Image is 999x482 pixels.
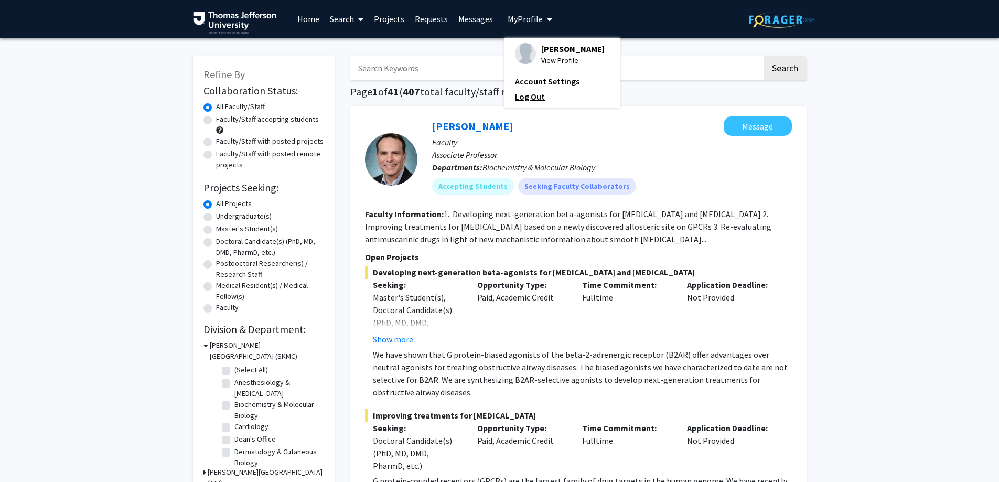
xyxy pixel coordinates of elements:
div: Profile Picture[PERSON_NAME]View Profile [515,43,605,66]
label: Cardiology [234,421,268,432]
span: [PERSON_NAME] [541,43,605,55]
p: Opportunity Type: [477,422,566,434]
h3: [PERSON_NAME][GEOGRAPHIC_DATA] (SKMC) [210,340,324,362]
label: (Select All) [234,365,268,376]
a: Search [325,1,369,37]
label: Anesthesiology & [MEDICAL_DATA] [234,377,321,399]
b: Departments: [432,162,482,173]
p: Open Projects [365,251,792,263]
span: Developing next-generation beta-agonists for [MEDICAL_DATA] and [MEDICAL_DATA] [365,266,792,279]
label: Faculty/Staff with posted remote projects [216,148,324,170]
span: Refine By [203,68,245,81]
span: My Profile [508,14,543,24]
label: Faculty [216,302,239,313]
img: Thomas Jefferson University Logo [193,12,277,34]
p: Opportunity Type: [477,279,566,291]
div: Fulltime [574,422,679,472]
mat-chip: Accepting Students [432,178,514,195]
p: Seeking: [373,279,462,291]
h2: Division & Department: [203,323,324,336]
label: Master's Student(s) [216,223,278,234]
a: Requests [410,1,453,37]
h1: Page of ( total faculty/staff results) [350,85,807,98]
div: Master's Student(s), Doctoral Candidate(s) (PhD, MD, DMD, PharmD, etc.) [373,291,462,341]
div: Fulltime [574,279,679,346]
img: Profile Picture [515,43,536,64]
span: View Profile [541,55,605,66]
div: Paid, Academic Credit [469,279,574,346]
p: We have shown that G protein-biased agonists of the beta-2-adrenergic receptor (B2AR) offer advan... [373,348,792,399]
div: Not Provided [679,422,784,472]
h2: Collaboration Status: [203,84,324,97]
label: Undergraduate(s) [216,211,272,222]
h2: Projects Seeking: [203,181,324,194]
button: Message Charles Scott [724,116,792,136]
a: Home [292,1,325,37]
p: Application Deadline: [687,422,776,434]
label: Medical Resident(s) / Medical Fellow(s) [216,280,324,302]
span: Biochemistry & Molecular Biology [482,162,595,173]
fg-read-more: 1. Developing next-generation beta-agonists for [MEDICAL_DATA] and [MEDICAL_DATA] 2. Improving tr... [365,209,771,244]
span: Improving treatments for [MEDICAL_DATA] [365,409,792,422]
label: All Projects [216,198,252,209]
label: Postdoctoral Researcher(s) / Research Staff [216,258,324,280]
mat-chip: Seeking Faculty Collaborators [518,178,636,195]
span: 41 [388,85,399,98]
p: Time Commitment: [582,422,671,434]
label: All Faculty/Staff [216,101,265,112]
span: 1 [372,85,378,98]
button: Search [764,56,807,80]
input: Search Keywords [350,56,762,80]
p: Faculty [432,136,792,148]
p: Seeking: [373,422,462,434]
span: 407 [403,85,420,98]
p: Associate Professor [432,148,792,161]
label: Dean's Office [234,434,276,445]
label: Dermatology & Cutaneous Biology [234,446,321,468]
label: Faculty/Staff accepting students [216,114,319,125]
a: Messages [453,1,498,37]
div: Not Provided [679,279,784,346]
div: Doctoral Candidate(s) (PhD, MD, DMD, PharmD, etc.) [373,434,462,472]
a: Account Settings [515,75,609,88]
a: Projects [369,1,410,37]
label: Faculty/Staff with posted projects [216,136,324,147]
p: Time Commitment: [582,279,671,291]
p: Application Deadline: [687,279,776,291]
label: Doctoral Candidate(s) (PhD, MD, DMD, PharmD, etc.) [216,236,324,258]
label: Biochemistry & Molecular Biology [234,399,321,421]
img: ForagerOne Logo [749,12,814,28]
a: Log Out [515,90,609,103]
b: Faculty Information: [365,209,444,219]
div: Paid, Academic Credit [469,422,574,472]
button: Show more [373,333,413,346]
a: [PERSON_NAME] [432,120,513,133]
